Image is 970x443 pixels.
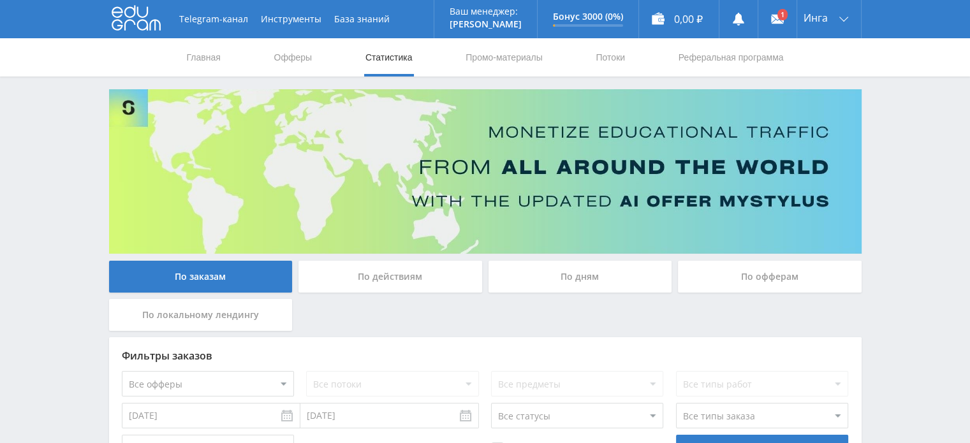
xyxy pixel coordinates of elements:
a: Реферальная программа [677,38,785,76]
div: Фильтры заказов [122,350,849,361]
a: Потоки [594,38,626,76]
div: По заказам [109,261,293,293]
div: По локальному лендингу [109,299,293,331]
a: Промо-материалы [464,38,543,76]
div: По дням [489,261,672,293]
span: Инга [804,13,828,23]
div: По действиям [298,261,482,293]
a: Офферы [273,38,314,76]
a: Главная [186,38,222,76]
a: Статистика [364,38,414,76]
p: Ваш менеджер: [450,6,522,17]
p: Бонус 3000 (0%) [553,11,623,22]
p: [PERSON_NAME] [450,19,522,29]
div: По офферам [678,261,862,293]
img: Banner [109,89,862,254]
